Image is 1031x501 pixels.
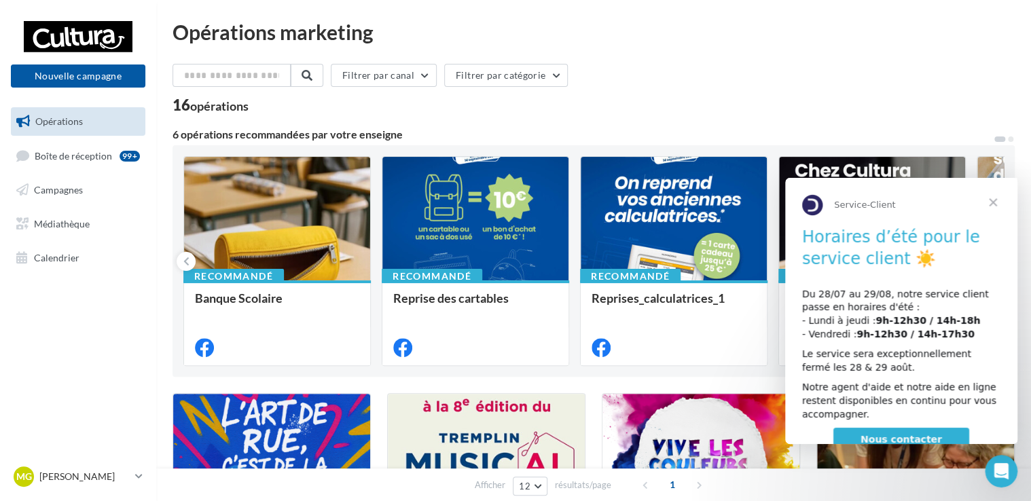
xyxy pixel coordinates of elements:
[592,291,725,305] span: Reprises_calculatrices_1
[35,115,83,127] span: Opérations
[8,176,148,204] a: Campagnes
[985,455,1017,487] iframe: Intercom live chat
[195,291,283,305] span: Banque Scolaire
[35,149,112,161] span: Boîte de réception
[393,291,509,305] span: Reprise des cartables
[48,250,184,274] a: Nous contacter
[662,474,683,496] span: 1
[11,64,145,88] button: Nouvelle campagne
[39,470,130,483] p: [PERSON_NAME]
[555,479,611,491] span: résultats/page
[382,269,482,284] div: Recommandé
[8,141,148,170] a: Boîte de réception99+
[75,256,157,267] span: Nous contacter
[190,100,249,112] div: opérations
[34,184,83,196] span: Campagnes
[120,151,140,162] div: 99+
[519,481,530,491] span: 12
[785,178,1017,444] iframe: Intercom live chat message
[183,269,284,284] div: Recommandé
[11,464,145,489] a: Mg [PERSON_NAME]
[580,269,681,284] div: Recommandé
[16,470,32,483] span: Mg
[444,64,568,87] button: Filtrer par catégorie
[331,64,437,87] button: Filtrer par canal
[173,129,993,140] div: 6 opérations recommandées par votre enseigne
[34,251,79,263] span: Calendrier
[8,244,148,272] a: Calendrier
[173,22,1015,42] div: Opérations marketing
[173,98,249,113] div: 16
[513,477,547,496] button: 12
[778,269,879,284] div: Recommandé
[8,210,148,238] a: Médiathèque
[34,218,90,229] span: Médiathèque
[8,107,148,136] a: Opérations
[475,479,505,491] span: Afficher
